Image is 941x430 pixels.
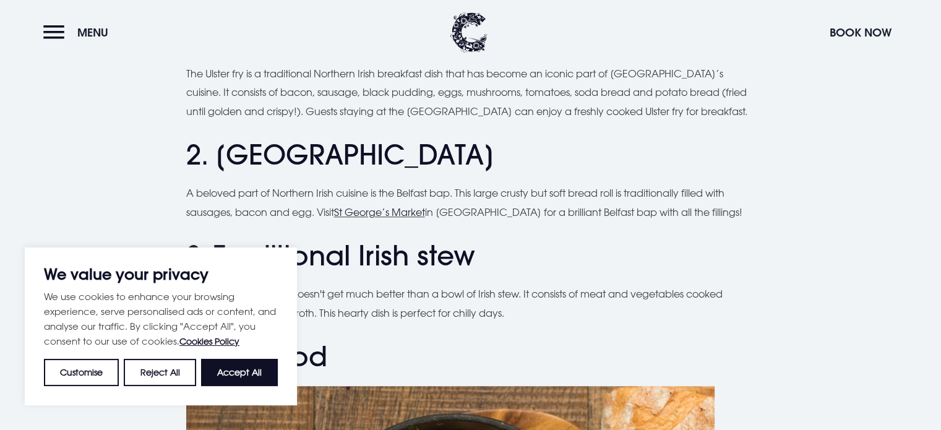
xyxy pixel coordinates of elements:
button: Menu [43,19,114,46]
button: Accept All [201,359,278,386]
button: Customise [44,359,119,386]
span: Menu [77,25,108,40]
p: We use cookies to enhance your browsing experience, serve personalised ads or content, and analys... [44,289,278,349]
h2: 2. [GEOGRAPHIC_DATA] [186,139,755,171]
h2: 3. Traditional Irish stew [186,239,755,272]
p: We value your privacy [44,267,278,282]
p: Northern Ireland food doesn't get much better than a bowl of Irish stew. It consists of meat and ... [186,285,755,322]
p: A beloved part of Northern Irish cuisine is the Belfast bap. This large crusty but soft bread rol... [186,184,755,221]
p: The Ulster fry is a traditional Northern Irish breakfast dish that has become an iconic part of [... [186,64,755,121]
div: We value your privacy [25,247,297,405]
button: Book Now [823,19,898,46]
img: Clandeboye Lodge [450,12,488,53]
button: Reject All [124,359,196,386]
h2: 4. Seafood [186,340,755,373]
a: St George’s Market [334,206,425,218]
a: Cookies Policy [179,336,239,346]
